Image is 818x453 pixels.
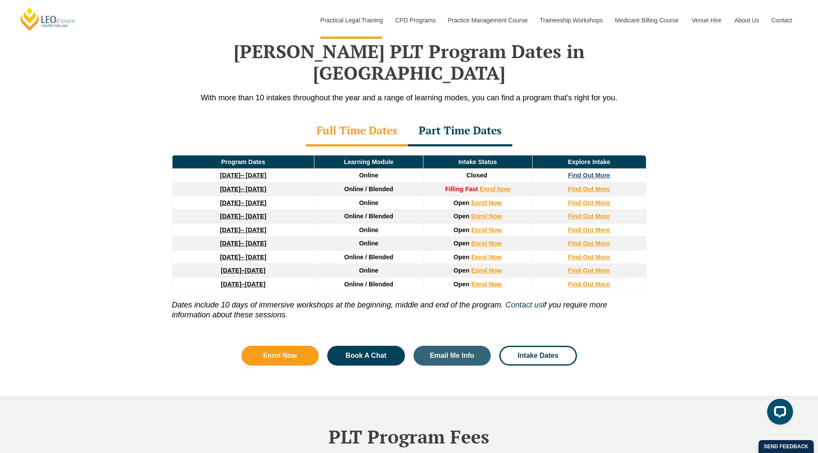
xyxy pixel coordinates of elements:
[454,199,470,206] span: Open
[471,267,502,274] a: Enrol Now
[359,267,379,274] span: Online
[220,172,241,179] strong: [DATE]
[608,2,685,39] a: Medicare Billing Course
[220,213,241,220] strong: [DATE]
[389,2,441,39] a: CPD Programs
[532,155,646,169] td: Explore Intake
[454,240,470,247] span: Open
[471,254,502,261] a: Enrol Now
[314,155,423,169] td: Learning Module
[245,267,266,274] span: [DATE]
[163,40,655,84] h2: [PERSON_NAME] PLT Program Dates in [GEOGRAPHIC_DATA]
[471,240,502,247] a: Enrol Now
[172,301,503,309] i: Dates include 10 days of immersive workshops at the beginning, middle and end of the program.
[344,254,393,261] span: Online / Blended
[408,116,512,146] div: Part Time Dates
[568,199,610,206] a: Find Out More
[568,267,610,274] a: Find Out More
[760,395,796,431] iframe: LiveChat chat widget
[220,240,266,247] a: [DATE]– [DATE]
[220,213,266,220] a: [DATE]– [DATE]
[359,172,379,179] span: Online
[430,352,474,359] span: Email Me Info
[172,292,646,320] p: if you require more information about these sessions.
[423,155,532,169] td: Intake Status
[359,240,379,247] span: Online
[220,240,241,247] strong: [DATE]
[568,186,610,192] a: Find Out More
[220,254,241,261] strong: [DATE]
[344,213,393,220] span: Online / Blended
[480,186,510,192] a: Enrol Now
[471,281,502,288] a: Enrol Now
[454,213,470,220] span: Open
[467,172,487,179] span: Closed
[518,352,558,359] span: Intake Dates
[19,7,77,31] a: [PERSON_NAME] Centre for Law
[568,254,610,261] a: Find Out More
[344,281,393,288] span: Online / Blended
[220,199,266,206] a: [DATE]– [DATE]
[344,186,393,192] span: Online / Blended
[471,199,502,206] a: Enrol Now
[499,346,577,366] a: Intake Dates
[220,186,241,192] strong: [DATE]
[221,281,265,288] a: [DATE]–[DATE]
[220,254,266,261] a: [DATE]– [DATE]
[221,281,241,288] strong: [DATE]
[245,281,266,288] span: [DATE]
[568,172,610,179] a: Find Out More
[568,240,610,247] a: Find Out More
[454,254,470,261] span: Open
[220,226,266,233] a: [DATE]– [DATE]
[414,346,491,366] a: Email Me Info
[568,281,610,288] a: Find Out More
[263,352,297,359] span: Enrol Now
[220,199,241,206] strong: [DATE]
[533,2,608,39] a: Traineeship Workshops
[220,226,241,233] strong: [DATE]
[765,2,799,39] a: Contact
[221,267,241,274] strong: [DATE]
[454,281,470,288] span: Open
[163,93,655,103] p: With more than 10 intakes throughout the year and a range of learning modes, you can find a progr...
[445,186,478,192] strong: Filling Fast
[359,199,379,206] span: Online
[172,155,314,169] td: Program Dates
[442,2,533,39] a: Practice Management Course
[471,226,502,233] a: Enrol Now
[220,186,266,192] a: [DATE]– [DATE]
[163,426,655,447] h2: PLT Program Fees
[221,267,265,274] a: [DATE]–[DATE]
[505,301,542,309] a: Contact us
[306,116,408,146] div: Full Time Dates
[471,213,502,220] a: Enrol Now
[728,2,765,39] a: About Us
[314,2,389,39] a: Practical Legal Training
[454,267,470,274] span: Open
[327,346,405,366] a: Book A Chat
[454,226,470,233] span: Open
[220,172,266,179] a: [DATE]– [DATE]
[568,226,610,233] a: Find Out More
[241,346,319,366] a: Enrol Now
[568,213,610,220] a: Find Out More
[345,352,386,359] span: Book A Chat
[685,2,728,39] a: Venue Hire
[359,226,379,233] span: Online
